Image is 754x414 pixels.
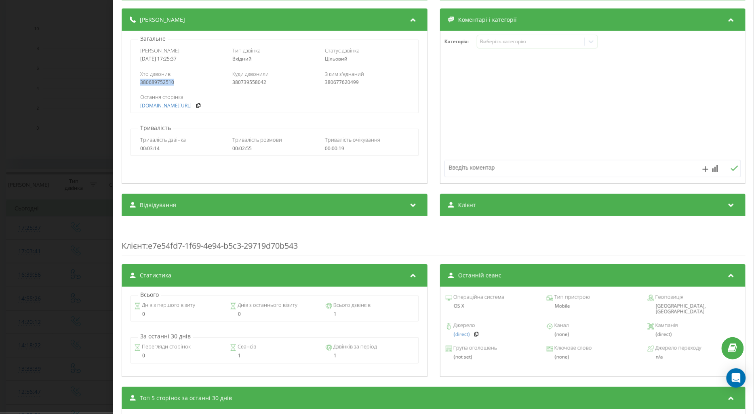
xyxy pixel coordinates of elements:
div: 00:00:19 [325,146,409,151]
span: Ключове слово [553,344,592,352]
div: 00:03:14 [140,146,224,151]
div: 1 [326,311,415,317]
span: З ким з'єднаний [325,70,364,78]
div: n/a [656,354,740,360]
span: Тип дзвінка [232,47,261,54]
span: Група оголошень [452,344,497,352]
p: Тривалість [138,124,173,132]
div: : e7e54fd7-1f69-4e94-b5c3-29719d70b543 [122,224,746,256]
span: Відвідування [140,201,176,209]
span: Тривалість розмови [232,136,282,143]
span: Тривалість очікування [325,136,380,143]
span: Геопозиція [654,293,684,301]
span: Клієнт [122,240,146,251]
span: Днів з першого візиту [141,301,195,309]
span: Цільовий [325,55,348,62]
div: Mobile [547,303,639,309]
div: (not set) [445,354,537,360]
div: (none) [547,354,639,360]
div: [GEOGRAPHIC_DATA], [GEOGRAPHIC_DATA] [648,303,740,315]
span: Коментарі і категорії [458,16,516,24]
span: [PERSON_NAME] [140,47,179,54]
div: 00:02:55 [232,146,316,151]
p: За останні 30 днів [138,332,193,340]
span: Днів з останнього візиту [236,301,297,309]
span: Хто дзвонив [140,70,171,78]
span: Остання сторінка [140,93,183,101]
span: Сеансів [236,343,256,351]
div: OS X [445,303,537,309]
div: 380677620499 [325,80,409,85]
p: Загальне [138,35,168,43]
span: Канал [553,322,569,330]
div: [DATE] 17:25:37 [140,56,224,62]
div: 1 [230,353,319,359]
span: Кампанія [654,322,678,330]
span: Джерело переходу [654,344,701,352]
span: Дзвінків за період [332,343,377,351]
a: (direct) [453,332,470,337]
span: Джерело [452,322,475,330]
span: Вхідний [232,55,252,62]
span: Тип пристрою [553,293,590,301]
div: 1 [326,353,415,359]
div: (direct) [648,332,740,337]
p: Всього [138,291,161,299]
div: Виберіть категорію [480,38,581,45]
span: Статистика [140,271,171,280]
div: Open Intercom Messenger [727,368,746,388]
h4: Категорія : [444,39,476,44]
span: Куди дзвонили [232,70,269,78]
div: 0 [230,311,319,317]
span: Статус дзвінка [325,47,360,54]
span: Топ 5 сторінок за останні 30 днів [140,394,232,402]
span: [PERSON_NAME] [140,16,185,24]
span: Тривалість дзвінка [140,136,186,143]
div: (none) [547,332,639,337]
span: Останній сеанс [458,271,501,280]
a: [DOMAIN_NAME][URL] [140,103,192,109]
div: 380739558042 [232,80,316,85]
span: Всього дзвінків [332,301,371,309]
div: 0 [134,353,223,359]
span: Клієнт [458,201,476,209]
span: Операційна система [452,293,504,301]
span: Перегляди сторінок [141,343,191,351]
div: 0 [134,311,223,317]
div: 380689752510 [140,80,224,85]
